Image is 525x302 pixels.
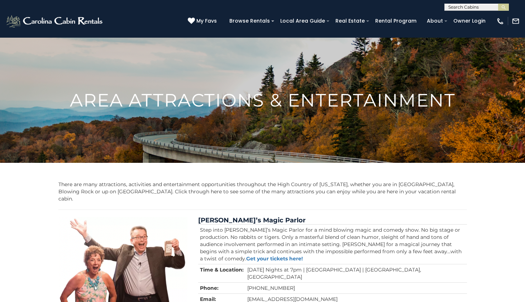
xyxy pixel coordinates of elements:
a: Rental Program [372,15,420,27]
a: Get your tickets here! [246,255,303,262]
a: About [423,15,447,27]
a: Owner Login [450,15,489,27]
a: Local Area Guide [277,15,329,27]
span: My Favs [196,17,217,25]
img: phone-regular-white.png [496,17,504,25]
td: [DATE] Nights at 7pm | [GEOGRAPHIC_DATA] | [GEOGRAPHIC_DATA], [GEOGRAPHIC_DATA] [245,264,467,282]
strong: Phone: [200,285,219,291]
td: Step into [PERSON_NAME]’s Magic Parlor for a mind blowing magic and comedy show. No big stage or ... [198,224,467,264]
p: There are many attractions, activities and entertainment opportunities throughout the High Countr... [58,181,467,202]
a: My Favs [188,17,219,25]
a: Real Estate [332,15,368,27]
a: Browse Rentals [226,15,273,27]
img: White-1-2.png [5,14,105,28]
td: [PHONE_NUMBER] [245,282,467,293]
strong: Time & Location: [200,266,244,273]
a: [PERSON_NAME]’s Magic Parlor [198,216,306,224]
img: mail-regular-white.png [512,17,520,25]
